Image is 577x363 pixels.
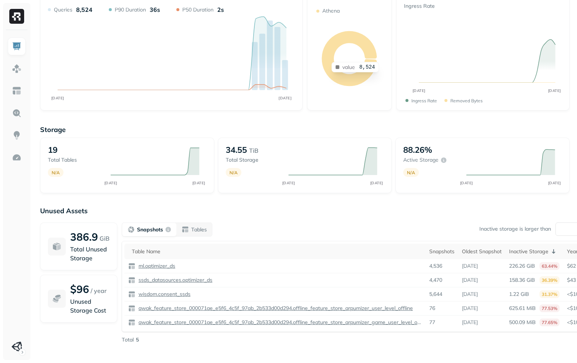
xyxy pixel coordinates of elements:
p: Tables [191,226,207,233]
p: Queries [54,6,72,13]
p: 500.09 MiB [509,319,536,326]
div: Oldest Snapshot [462,248,502,255]
img: Ryft [9,9,24,24]
p: 4,470 [429,277,442,284]
p: 1.22 GiB [509,291,529,298]
p: Inactive storage is larger than [479,225,551,232]
img: Dashboard [12,42,22,51]
img: Insights [12,131,22,140]
p: Active storage [403,156,439,164]
p: N/A [52,170,60,175]
p: Unused Storage Cost [70,297,110,315]
tspan: [DATE] [548,88,561,93]
tspan: [DATE] [51,96,64,100]
p: 5,644 [429,291,442,298]
p: 34.55 [226,145,247,155]
p: 158.36 GiB [509,277,535,284]
tspan: [DATE] [278,96,291,100]
p: 36.39% [539,276,560,284]
p: Athena [322,7,340,14]
p: qwak_feature_store_000071ae_e5f6_4c5f_97ab_2b533d00d294.offline_feature_store_arpumizer_game_user... [137,319,422,326]
a: qwak_feature_store_000071ae_e5f6_4c5f_97ab_2b533d00d294.offline_feature_store_arpumizer_user_leve... [136,305,413,312]
p: GiB [100,234,110,243]
tspan: [DATE] [104,181,117,185]
p: / year [91,286,107,295]
p: Removed bytes [450,98,483,103]
img: Assets [12,64,22,73]
p: 2s [217,6,224,13]
tspan: [DATE] [412,88,425,93]
p: 88.26% [403,145,432,155]
p: [DATE] [462,305,478,312]
div: Table Name [132,248,422,255]
p: $96 [70,283,89,296]
img: Optimization [12,153,22,162]
a: qwak_feature_store_000071ae_e5f6_4c5f_97ab_2b533d00d294.offline_feature_store_arpumizer_game_user... [136,319,422,326]
div: Snapshots [429,248,454,255]
p: [DATE] [462,319,478,326]
img: table [128,319,136,326]
p: [DATE] [462,291,478,298]
p: Total storage [226,156,281,164]
a: wisdom.consent_ssds [136,291,190,298]
img: table [128,277,136,284]
p: 63.44% [539,262,560,270]
p: 31.37% [539,290,560,298]
p: N/A [407,170,415,175]
a: ml.optimizer_ds [136,263,175,270]
p: Inactive Storage [509,248,548,255]
p: 77.65% [539,319,560,326]
p: Ingress Rate [411,98,437,103]
p: Total [122,336,134,343]
p: Total Unused Storage [70,245,110,263]
p: Unused Assets [40,207,570,215]
tspan: [DATE] [548,181,561,185]
p: 226.26 GiB [509,263,535,270]
p: Snapshots [137,226,163,233]
p: qwak_feature_store_000071ae_e5f6_4c5f_97ab_2b533d00d294.offline_feature_store_arpumizer_user_leve... [137,305,413,312]
p: 77.53% [539,304,560,312]
img: Query Explorer [12,108,22,118]
a: ssds_datasources.optimizer_ds [136,277,212,284]
p: Ingress Rate [404,3,438,10]
p: N/A [229,170,238,175]
p: 5 [136,336,139,343]
p: 4,536 [429,263,442,270]
tspan: [DATE] [460,181,473,185]
img: Unity [12,341,22,352]
p: 76 [429,305,435,312]
p: [DATE] [462,263,478,270]
tspan: [DATE] [370,181,383,185]
tspan: [DATE] [282,181,295,185]
p: ssds_datasources.optimizer_ds [137,277,212,284]
img: table [128,305,136,312]
img: table [128,291,136,298]
p: P50 Duration [182,6,213,13]
p: P90 Duration [115,6,146,13]
p: 625.61 MiB [509,305,536,312]
p: 19 [48,145,58,155]
p: [DATE] [462,277,478,284]
p: wisdom.consent_ssds [137,291,190,298]
p: Storage [40,125,570,134]
p: ml.optimizer_ds [137,263,175,270]
p: 8,524 [76,6,92,13]
img: table [128,263,136,270]
p: TiB [249,146,258,155]
p: 386.9 [70,230,98,243]
tspan: [DATE] [192,181,205,185]
img: Asset Explorer [12,86,22,96]
p: 77 [429,319,435,326]
p: 36s [150,6,160,13]
p: Total tables [48,156,103,164]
